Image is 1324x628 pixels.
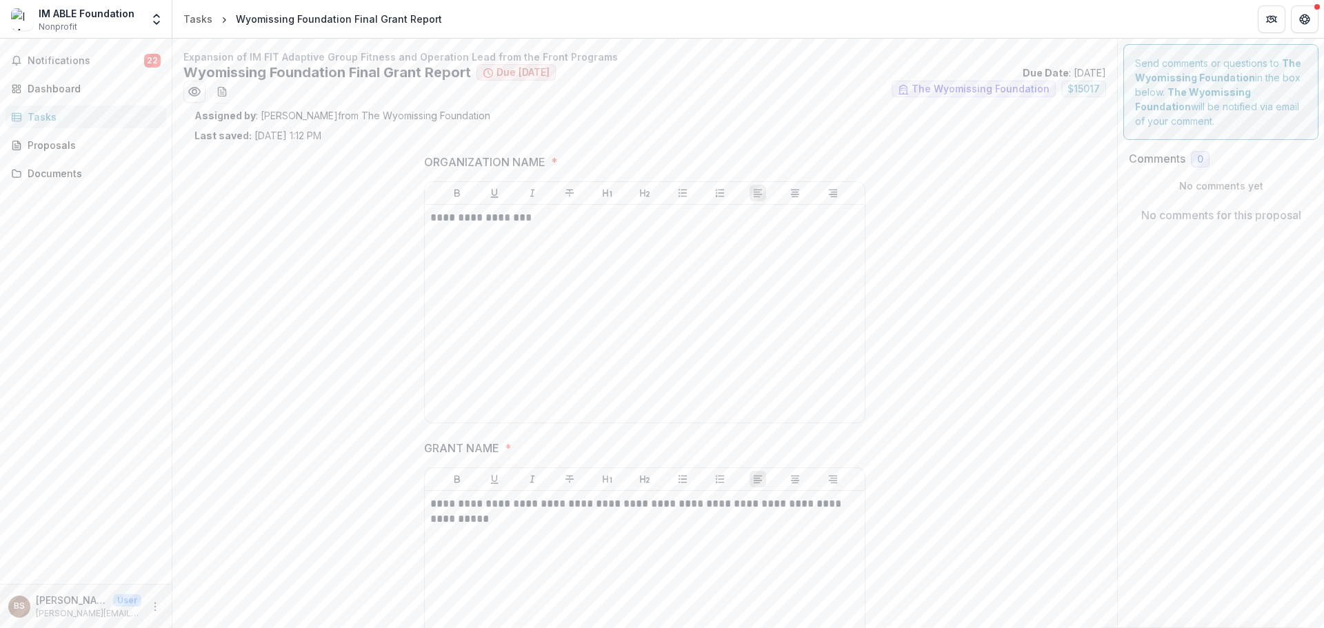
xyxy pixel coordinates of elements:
[14,602,25,611] div: Brian Sutherland
[6,134,166,156] a: Proposals
[6,77,166,100] a: Dashboard
[674,185,691,201] button: Bullet List
[1123,44,1318,140] div: Send comments or questions to in the box below. will be notified via email of your comment.
[449,185,465,201] button: Bold
[825,185,841,201] button: Align Right
[1135,86,1251,112] strong: The Wyomissing Foundation
[1141,207,1301,223] p: No comments for this proposal
[912,83,1050,95] span: The Wyomissing Foundation
[636,185,653,201] button: Heading 2
[1129,152,1185,165] h2: Comments
[1258,6,1285,33] button: Partners
[236,12,442,26] div: Wyomissing Foundation Final Grant Report
[1023,67,1069,79] strong: Due Date
[524,471,541,487] button: Italicize
[712,185,728,201] button: Ordered List
[6,105,166,128] a: Tasks
[486,471,503,487] button: Underline
[11,8,33,30] img: IM ABLE Foundation
[144,54,161,68] span: 22
[449,471,465,487] button: Bold
[1291,6,1318,33] button: Get Help
[36,607,141,620] p: [PERSON_NAME][EMAIL_ADDRESS][DOMAIN_NAME]
[39,6,134,21] div: IM ABLE Foundation
[6,162,166,185] a: Documents
[599,471,616,487] button: Heading 1
[211,81,233,103] button: download-word-button
[194,110,256,121] strong: Assigned by
[28,138,155,152] div: Proposals
[113,594,141,607] p: User
[496,67,550,79] span: Due [DATE]
[599,185,616,201] button: Heading 1
[183,12,212,26] div: Tasks
[1129,179,1313,193] p: No comments yet
[194,108,1095,123] p: : [PERSON_NAME] from The Wyomissing Foundation
[486,185,503,201] button: Underline
[750,185,766,201] button: Align Left
[1197,154,1203,165] span: 0
[183,50,1106,64] p: Expansion of IM FIT Adaptive Group Fitness and Operation Lead from the Front Programs
[28,110,155,124] div: Tasks
[28,55,144,67] span: Notifications
[183,64,471,81] h2: Wyomissing Foundation Final Grant Report
[674,471,691,487] button: Bullet List
[36,593,108,607] p: [PERSON_NAME]
[825,471,841,487] button: Align Right
[561,471,578,487] button: Strike
[39,21,77,33] span: Nonprofit
[28,166,155,181] div: Documents
[1023,65,1106,80] p: : [DATE]
[194,130,252,141] strong: Last saved:
[712,471,728,487] button: Ordered List
[636,471,653,487] button: Heading 2
[6,50,166,72] button: Notifications22
[750,471,766,487] button: Align Left
[424,154,545,170] p: ORGANIZATION NAME
[194,128,321,143] p: [DATE] 1:12 PM
[178,9,218,29] a: Tasks
[787,471,803,487] button: Align Center
[424,440,499,456] p: GRANT NAME
[147,6,166,33] button: Open entity switcher
[28,81,155,96] div: Dashboard
[561,185,578,201] button: Strike
[787,185,803,201] button: Align Center
[524,185,541,201] button: Italicize
[183,81,205,103] button: Preview 88849db4-a517-4128-b861-1e3de9741eb7.pdf
[1067,83,1100,95] span: $ 15017
[178,9,448,29] nav: breadcrumb
[147,598,163,615] button: More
